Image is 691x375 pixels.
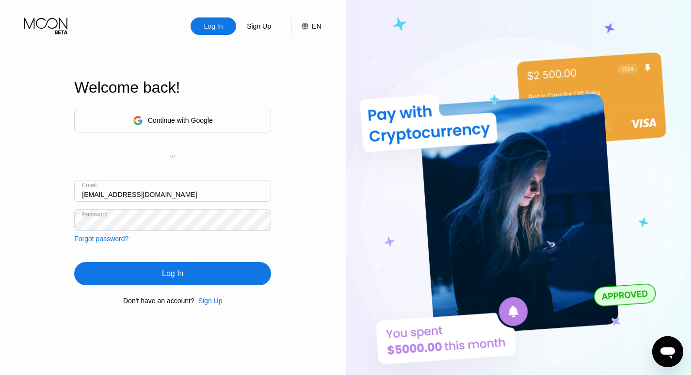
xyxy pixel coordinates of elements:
[203,21,224,31] div: Log In
[246,21,272,31] div: Sign Up
[74,235,129,243] div: Forgot password?
[162,269,183,278] div: Log In
[123,297,194,305] div: Don't have an account?
[148,116,213,124] div: Continue with Google
[198,297,223,305] div: Sign Up
[291,17,321,35] div: EN
[82,211,108,218] div: Password
[194,297,223,305] div: Sign Up
[74,79,271,97] div: Welcome back!
[74,109,271,132] div: Continue with Google
[191,17,236,35] div: Log In
[236,17,282,35] div: Sign Up
[170,153,176,160] div: or
[74,262,271,285] div: Log In
[652,336,683,367] iframe: Button to launch messaging window
[82,182,96,189] div: Email
[312,22,321,30] div: EN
